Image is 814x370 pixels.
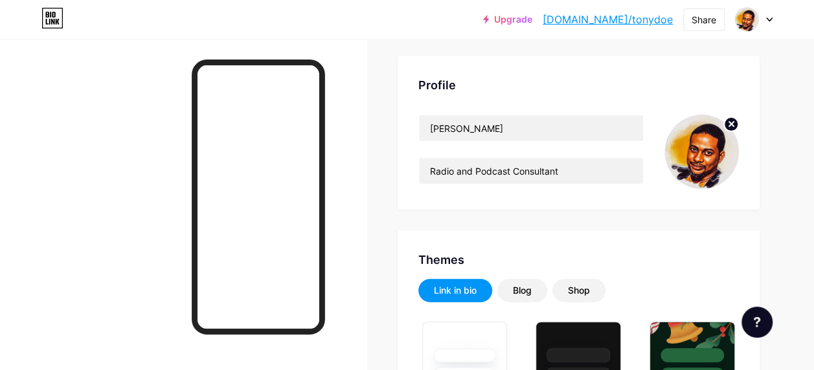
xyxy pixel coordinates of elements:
[513,284,532,297] div: Blog
[664,114,739,189] img: tonydoe
[568,284,590,297] div: Shop
[419,115,643,141] input: Name
[434,284,477,297] div: Link in bio
[419,158,643,184] input: Bio
[418,76,739,94] div: Profile
[692,13,716,27] div: Share
[543,12,673,27] a: [DOMAIN_NAME]/tonydoe
[418,251,739,268] div: Themes
[483,14,532,25] a: Upgrade
[734,7,759,32] img: tonydoe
